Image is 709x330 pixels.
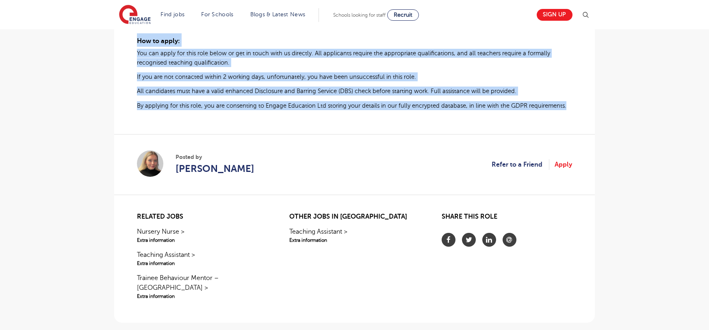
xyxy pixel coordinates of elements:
h2: Share this role [442,213,572,225]
a: Refer to a Friend [492,159,549,170]
h2: Related jobs [137,213,267,221]
a: Nursery Nurse >Extra information [137,227,267,244]
span: Schools looking for staff [333,12,386,18]
span: Extra information [137,260,267,267]
img: Engage Education [119,5,151,25]
a: Teaching Assistant >Extra information [289,227,420,244]
span: Posted by [176,153,254,161]
span: How to apply: [137,37,180,45]
a: [PERSON_NAME] [176,161,254,176]
a: Trainee Behaviour Mentor – [GEOGRAPHIC_DATA] >Extra information [137,273,267,300]
h2: Other jobs in [GEOGRAPHIC_DATA] [289,213,420,221]
a: Recruit [387,9,419,21]
span: Recruit [394,12,412,18]
span: All candidates must have a valid enhanced Disclosure and Barring Service (DBS) check before start... [137,88,516,94]
a: Find jobs [161,11,185,17]
a: For Schools [201,11,233,17]
span: Extra information [289,237,420,244]
a: Blogs & Latest News [250,11,306,17]
span: Extra information [137,237,267,244]
span: You can apply for this role below or get in touch with us directly. All applicants require the ap... [137,50,550,65]
span: By applying for this role, you are consenting to Engage Education Ltd storing your details in our... [137,102,566,109]
span: If you are not contacted within 2 working days, unfortunately, you have been unsuccessful in this... [137,74,416,80]
a: Sign up [537,9,572,21]
span: Extra information [137,293,267,300]
a: Apply [555,159,572,170]
a: Teaching Assistant >Extra information [137,250,267,267]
